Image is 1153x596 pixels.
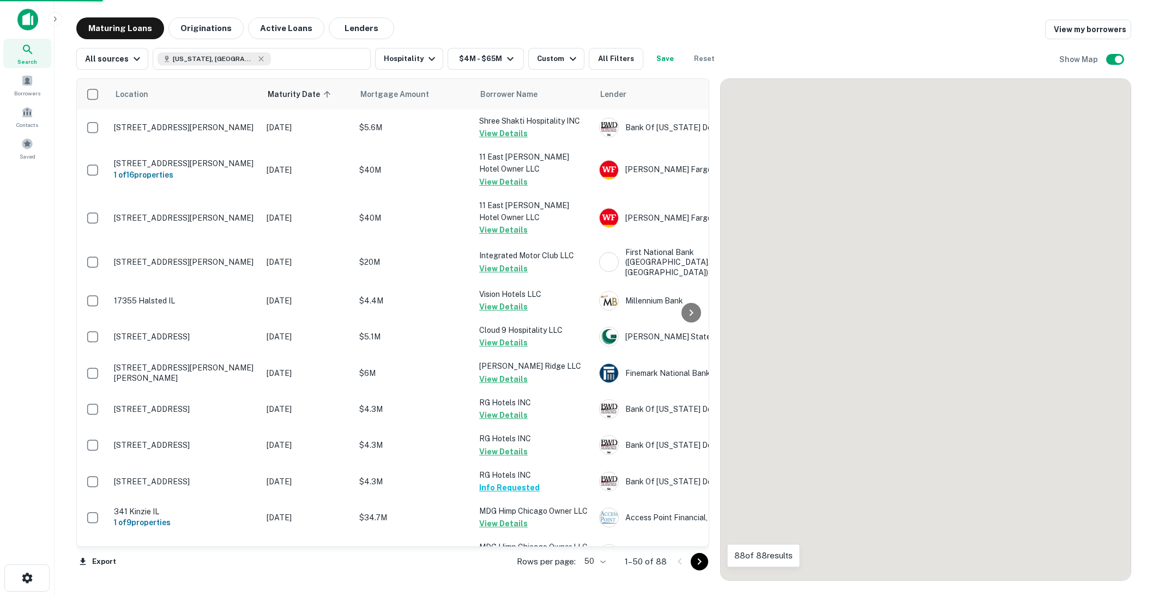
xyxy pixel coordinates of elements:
[359,212,468,224] p: $40M
[114,363,256,382] p: [STREET_ADDRESS][PERSON_NAME][PERSON_NAME]
[479,199,588,223] p: 11 East [PERSON_NAME] Hotel Owner LLC
[479,250,588,261] p: Integrated Motor Club LLC
[599,247,763,277] div: First National Bank ([GEOGRAPHIC_DATA], [GEOGRAPHIC_DATA])
[359,164,468,176] p: $40M
[479,360,588,372] p: [PERSON_NAME] Ridge LLC
[479,517,528,530] button: View Details
[600,253,618,271] img: picture
[114,213,256,223] p: [STREET_ADDRESS][PERSON_NAME]
[76,48,148,70] button: All sources
[479,445,528,458] button: View Details
[3,70,51,100] a: Borrowers
[480,88,538,101] span: Borrower Name
[267,331,348,343] p: [DATE]
[267,256,348,268] p: [DATE]
[114,332,256,342] p: [STREET_ADDRESS]
[599,399,763,419] div: Bank Of [US_STATE] Dells
[14,89,40,98] span: Borrowers
[108,79,261,110] th: Location
[17,57,37,66] span: Search
[479,115,588,127] p: Shree Shakti Hospitality INC
[173,54,255,64] span: [US_STATE], [GEOGRAPHIC_DATA]
[479,505,588,517] p: MDG Himp Chicago Owner LLC
[479,127,528,140] button: View Details
[599,118,763,137] div: Bank Of [US_STATE] Dells
[479,481,540,494] button: Info Requested
[517,555,576,568] p: Rows per page:
[479,151,588,175] p: 11 East [PERSON_NAME] Hotel Owner LLC
[267,512,348,524] p: [DATE]
[600,209,618,227] img: picture
[114,123,256,132] p: [STREET_ADDRESS][PERSON_NAME]
[479,324,588,336] p: Cloud 9 Hospitality LLC
[600,508,618,527] img: picture
[479,300,528,313] button: View Details
[600,327,618,346] img: picture
[479,469,588,481] p: RG Hotels INC
[359,256,468,268] p: $20M
[474,79,594,110] th: Borrower Name
[537,52,579,65] div: Custom
[359,295,468,307] p: $4.4M
[479,262,528,275] button: View Details
[114,507,256,516] p: 341 Kinzie IL
[359,476,468,488] p: $4.3M
[359,121,468,133] p: $5.6M
[115,88,148,101] span: Location
[600,118,618,137] img: picture
[721,79,1131,580] div: 0 0
[479,288,588,300] p: Vision Hotels LLC
[599,544,763,564] div: Access Point Financial, LLC
[599,508,763,527] div: Access Point Financial, LLC
[599,208,763,228] div: [PERSON_NAME] Fargo
[76,554,119,570] button: Export
[329,17,394,39] button: Lenders
[267,121,348,133] p: [DATE]
[267,439,348,451] p: [DATE]
[479,175,528,188] button: View Details
[359,512,468,524] p: $34.7M
[114,404,256,414] p: [STREET_ADDRESS]
[359,367,468,379] p: $6M
[589,48,643,70] button: All Filters
[734,549,793,562] p: 88 of 88 results
[267,295,348,307] p: [DATE]
[267,164,348,176] p: [DATE]
[267,212,348,224] p: [DATE]
[114,159,256,168] p: [STREET_ADDRESS][PERSON_NAME]
[85,52,143,65] div: All sources
[599,160,763,180] div: [PERSON_NAME] Fargo
[359,331,468,343] p: $5.1M
[479,373,528,386] button: View Details
[594,79,768,110] th: Lender
[600,88,626,101] span: Lender
[580,554,607,569] div: 50
[3,133,51,163] a: Saved
[479,409,528,422] button: View Details
[20,152,35,161] span: Saved
[76,17,164,39] button: Maturing Loans
[168,17,244,39] button: Originations
[599,363,763,383] div: Finemark National Bank & Trust
[114,516,256,528] h6: 1 of 9 properties
[261,79,354,110] th: Maturity Date
[600,436,618,454] img: picture
[3,39,51,68] a: Search
[479,433,588,445] p: RG Hotels INC
[648,48,683,70] button: Save your search to get updates of matches that match your search criteria.
[479,336,528,349] button: View Details
[600,472,618,491] img: picture
[360,88,443,101] span: Mortgage Amount
[600,291,618,310] img: picture
[600,161,618,179] img: picture
[114,440,256,450] p: [STREET_ADDRESS]
[479,223,528,236] button: View Details
[1045,20,1131,39] a: View my borrowers
[600,364,618,382] img: picture
[1098,509,1153,561] iframe: Chat Widget
[691,553,708,570] button: Go to next page
[600,545,618,563] img: picture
